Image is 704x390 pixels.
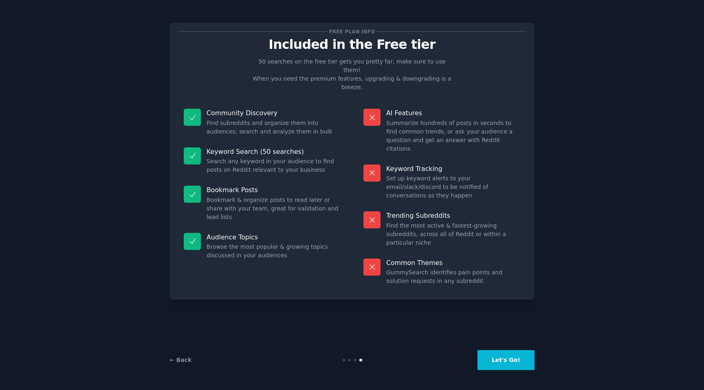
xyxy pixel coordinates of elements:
dd: Search any keyword in your audience to find posts on Reddit relevant to your business [207,157,341,174]
p: Trending Subreddits [386,211,520,220]
dd: GummySearch identifies pain points and solution requests in any subreddit [386,268,520,285]
p: 50 searches on the free tier gets you pretty far, make sure to use them! When you need the premiu... [249,57,455,92]
button: Let's Go! [477,350,535,370]
span: Free plan info [328,27,376,36]
p: Keyword Search (50 searches) [207,147,341,156]
p: Audience Topics [207,233,341,241]
p: Included in the Free tier [178,37,526,52]
p: Bookmark Posts [207,186,341,194]
p: Community Discovery [207,109,341,117]
dd: Browse the most popular & growing topics discussed in your audiences [207,243,341,260]
p: Keyword Tracking [386,164,520,173]
p: AI Features [386,109,520,117]
dd: Summarize hundreds of posts in seconds to find common trends, or ask your audience a question and... [386,119,520,153]
dd: Find the most active & fastest-growing subreddits, across all of Reddit or within a particular niche [386,221,520,247]
p: Common Themes [386,259,520,267]
dd: Find subreddits and organize them into audiences, search and analyze them in bulk [207,119,341,136]
dd: Set up keyword alerts to your email/slack/discord to be notified of conversations as they happen [386,174,520,200]
a: ← Back [169,357,191,363]
dd: Bookmark & organize posts to read later or share with your team, great for validation and lead lists [207,196,341,221]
